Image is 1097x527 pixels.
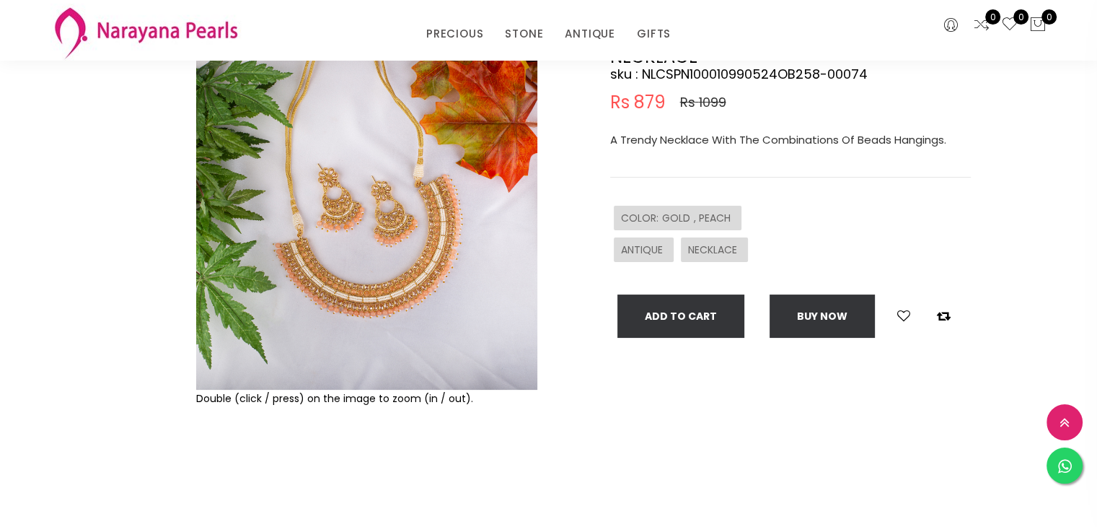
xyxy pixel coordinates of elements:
a: GIFTS [637,23,671,45]
button: 0 [1029,16,1047,35]
img: Example [196,48,537,390]
span: 0 [1041,9,1057,25]
a: STONE [505,23,543,45]
div: Double (click / press) on the image to zoom (in / out). [196,390,537,407]
a: 0 [973,16,990,35]
span: GOLD [662,211,694,225]
button: Add to compare [933,307,955,326]
span: ANTIQUE [621,243,666,257]
span: NECKLACE [688,243,741,257]
span: Rs 879 [610,94,666,111]
span: 0 [1013,9,1028,25]
span: , PEACH [694,211,734,225]
span: Rs 1099 [680,94,726,111]
a: ANTIQUE [565,23,615,45]
button: Add to wishlist [893,307,915,326]
h4: sku : NLCSPN100010990524OB258-00074 [610,66,971,83]
button: Buy now [770,295,875,338]
a: 0 [1001,16,1018,35]
p: A Trendy Necklace With The Combinations Of Beads Hangings. [610,130,971,150]
a: PRECIOUS [426,23,483,45]
button: Add To Cart [617,295,744,338]
span: COLOR : [621,211,662,225]
span: 0 [985,9,1000,25]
